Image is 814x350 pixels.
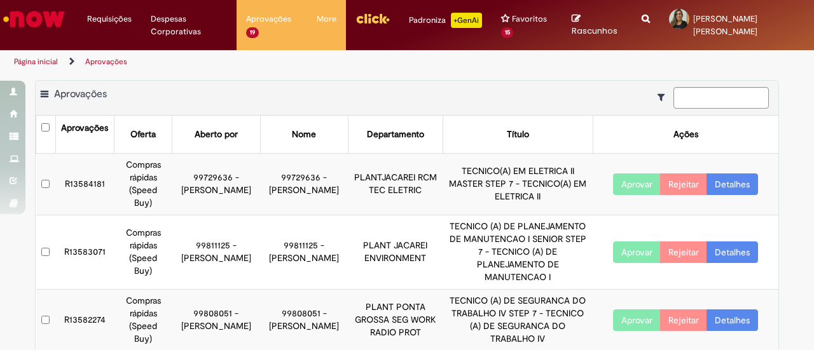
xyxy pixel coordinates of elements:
p: +GenAi [451,13,482,28]
button: Aprovar [613,309,661,331]
th: Aprovações [55,116,114,153]
button: Rejeitar [660,309,707,331]
button: Aprovar [613,173,661,195]
td: Compras rápidas (Speed Buy) [114,154,172,215]
td: TECNICO(A) EM ELETRICA II MASTER STEP 7 - TECNICO(A) EM ELETRICA II [443,154,593,215]
ul: Trilhas de página [10,50,533,74]
span: 19 [246,27,259,38]
button: Rejeitar [660,241,707,263]
i: Mostrar filtros para: Suas Solicitações [658,93,671,102]
td: 99811125 - [PERSON_NAME] [260,215,348,290]
div: Departamento [367,128,424,141]
button: Rejeitar [660,173,707,195]
td: R13584181 [55,154,114,215]
div: Título [507,128,529,141]
td: TECNICO (A) DE PLANEJAMENTO DE MANUTENCAO I SENIOR STEP 7 - TECNICO (A) DE PLANEJAMENTO DE MANUTE... [443,215,593,290]
a: Página inicial [14,57,58,67]
span: Despesas Corporativas [151,13,227,38]
div: Ações [673,128,698,141]
a: Rascunhos [572,13,622,37]
div: Oferta [130,128,156,141]
a: Aprovações [85,57,127,67]
td: 99729636 - [PERSON_NAME] [260,154,348,215]
span: 15 [501,27,514,38]
button: Aprovar [613,241,661,263]
span: More [317,13,336,25]
td: PLANTJACAREI RCM TEC ELETRIC [348,154,443,215]
td: PLANT JACAREI ENVIRONMENT [348,215,443,290]
div: Aprovações [61,122,108,135]
span: Aprovações [246,13,291,25]
img: ServiceNow [1,6,67,32]
a: Detalhes [707,241,758,263]
div: Aberto por [195,128,238,141]
span: Favoritos [512,13,547,25]
a: Detalhes [707,309,758,331]
div: Nome [292,128,316,141]
td: R13583071 [55,215,114,290]
span: Requisições [87,13,132,25]
div: Padroniza [409,13,482,28]
span: Rascunhos [572,25,617,37]
img: click_logo_yellow_360x200.png [355,9,390,28]
a: Detalhes [707,173,758,195]
span: [PERSON_NAME] [PERSON_NAME] [693,13,757,37]
td: 99729636 - [PERSON_NAME] [172,154,260,215]
td: Compras rápidas (Speed Buy) [114,215,172,290]
td: 99811125 - [PERSON_NAME] [172,215,260,290]
span: Aprovações [54,88,107,100]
